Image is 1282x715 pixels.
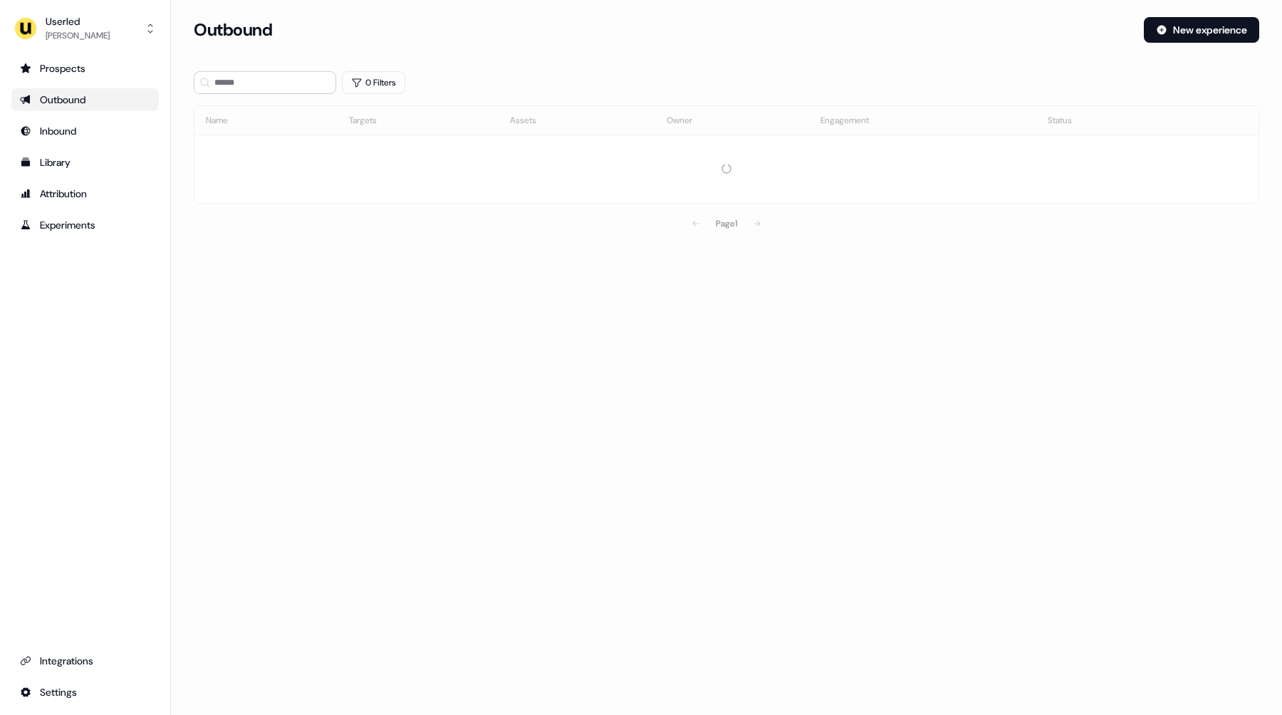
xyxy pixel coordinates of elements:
a: Go to templates [11,151,159,174]
a: Go to prospects [11,57,159,80]
div: Integrations [20,654,150,668]
a: Go to outbound experience [11,88,159,111]
div: Prospects [20,61,150,75]
div: Experiments [20,218,150,232]
button: New experience [1144,17,1259,43]
h3: Outbound [194,19,272,41]
div: Library [20,155,150,169]
div: Userled [46,14,110,28]
div: Settings [20,685,150,699]
div: Outbound [20,93,150,107]
a: Go to attribution [11,182,159,205]
div: Inbound [20,124,150,138]
button: 0 Filters [342,71,405,94]
button: Userled[PERSON_NAME] [11,11,159,46]
div: Attribution [20,187,150,201]
a: Go to integrations [11,649,159,672]
div: [PERSON_NAME] [46,28,110,43]
a: Go to experiments [11,214,159,236]
a: Go to Inbound [11,120,159,142]
a: Go to integrations [11,681,159,704]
